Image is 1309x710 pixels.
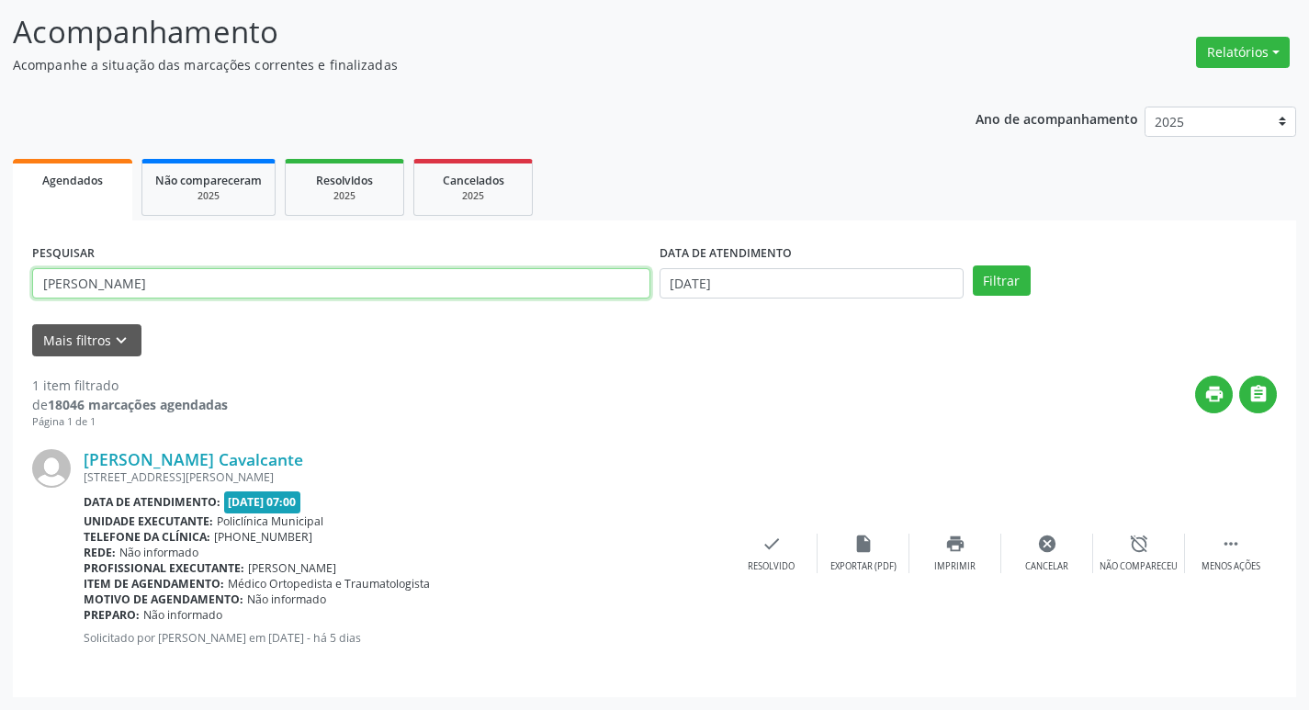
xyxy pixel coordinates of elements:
div: 1 item filtrado [32,376,228,395]
i:  [1248,384,1269,404]
div: Página 1 de 1 [32,414,228,430]
button: Mais filtroskeyboard_arrow_down [32,324,141,356]
div: Cancelar [1025,560,1068,573]
div: Resolvido [748,560,795,573]
i: insert_drive_file [853,534,874,554]
b: Preparo: [84,607,140,623]
p: Acompanhe a situação das marcações correntes e finalizadas [13,55,911,74]
input: Selecione um intervalo [660,268,964,299]
b: Rede: [84,545,116,560]
button: Filtrar [973,265,1031,297]
span: [PHONE_NUMBER] [214,529,312,545]
i: alarm_off [1129,534,1149,554]
img: img [32,449,71,488]
label: DATA DE ATENDIMENTO [660,240,792,268]
button: print [1195,376,1233,413]
button:  [1239,376,1277,413]
div: [STREET_ADDRESS][PERSON_NAME] [84,469,726,485]
div: Exportar (PDF) [830,560,897,573]
button: Relatórios [1196,37,1290,68]
label: PESQUISAR [32,240,95,268]
span: Resolvidos [316,173,373,188]
b: Data de atendimento: [84,494,220,510]
p: Ano de acompanhamento [976,107,1138,130]
input: Nome, CNS [32,268,650,299]
b: Unidade executante: [84,513,213,529]
i:  [1221,534,1241,554]
div: 2025 [299,189,390,203]
span: Não compareceram [155,173,262,188]
b: Profissional executante: [84,560,244,576]
b: Item de agendamento: [84,576,224,592]
span: Médico Ortopedista e Traumatologista [228,576,430,592]
p: Solicitado por [PERSON_NAME] em [DATE] - há 5 dias [84,630,726,646]
i: print [1204,384,1224,404]
p: Acompanhamento [13,9,911,55]
span: [DATE] 07:00 [224,491,301,513]
span: Não informado [247,592,326,607]
span: Não informado [143,607,222,623]
span: [PERSON_NAME] [248,560,336,576]
div: Imprimir [934,560,976,573]
i: cancel [1037,534,1057,554]
strong: 18046 marcações agendadas [48,396,228,413]
i: check [762,534,782,554]
span: Cancelados [443,173,504,188]
b: Motivo de agendamento: [84,592,243,607]
div: 2025 [427,189,519,203]
div: de [32,395,228,414]
div: 2025 [155,189,262,203]
div: Menos ações [1202,560,1260,573]
i: print [945,534,965,554]
span: Agendados [42,173,103,188]
span: Policlínica Municipal [217,513,323,529]
a: [PERSON_NAME] Cavalcante [84,449,303,469]
b: Telefone da clínica: [84,529,210,545]
i: keyboard_arrow_down [111,331,131,351]
span: Não informado [119,545,198,560]
div: Não compareceu [1100,560,1178,573]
